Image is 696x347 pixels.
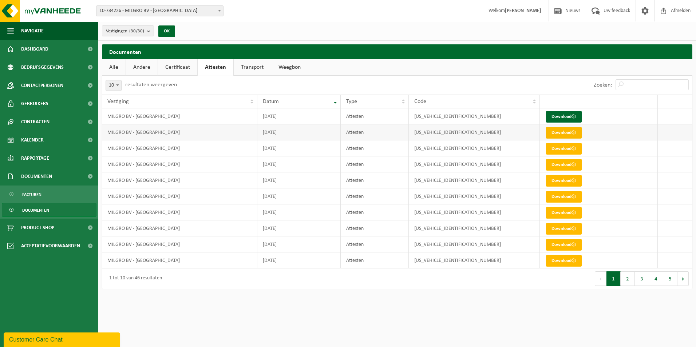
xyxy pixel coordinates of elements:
[341,172,409,188] td: Attesten
[102,172,257,188] td: MILGRO BV - [GEOGRAPHIC_DATA]
[606,271,621,286] button: 1
[21,219,54,237] span: Product Shop
[21,22,44,40] span: Navigatie
[257,220,341,236] td: [DATE]
[21,76,63,95] span: Contactpersonen
[677,271,689,286] button: Next
[2,187,96,201] a: Facturen
[257,204,341,220] td: [DATE]
[621,271,635,286] button: 2
[102,188,257,204] td: MILGRO BV - [GEOGRAPHIC_DATA]
[102,59,126,76] a: Alle
[21,167,52,186] span: Documenten
[96,5,224,16] span: 10-734226 - MILGRO BV - ROTTERDAM
[409,204,540,220] td: [US_VEHICLE_IDENTIFICATION_NUMBER]
[546,239,582,251] a: Download
[409,172,540,188] td: [US_VEHICLE_IDENTIFICATION_NUMBER]
[409,140,540,156] td: [US_VEHICLE_IDENTIFICATION_NUMBER]
[102,124,257,140] td: MILGRO BV - [GEOGRAPHIC_DATA]
[546,223,582,235] a: Download
[414,99,426,104] span: Code
[102,108,257,124] td: MILGRO BV - [GEOGRAPHIC_DATA]
[505,8,541,13] strong: [PERSON_NAME]
[409,108,540,124] td: [US_VEHICLE_IDENTIFICATION_NUMBER]
[546,159,582,171] a: Download
[102,252,257,268] td: MILGRO BV - [GEOGRAPHIC_DATA]
[257,236,341,252] td: [DATE]
[257,108,341,124] td: [DATE]
[341,156,409,172] td: Attesten
[21,131,44,149] span: Kalender
[546,255,582,267] a: Download
[106,26,144,37] span: Vestigingen
[409,188,540,204] td: [US_VEHICLE_IDENTIFICATION_NUMBER]
[106,80,122,91] span: 10
[263,99,279,104] span: Datum
[594,82,612,88] label: Zoeken:
[4,331,122,347] iframe: chat widget
[409,220,540,236] td: [US_VEHICLE_IDENTIFICATION_NUMBER]
[96,6,223,16] span: 10-734226 - MILGRO BV - ROTTERDAM
[234,59,271,76] a: Transport
[341,124,409,140] td: Attesten
[125,82,177,88] label: resultaten weergeven
[158,59,197,76] a: Certificaat
[341,140,409,156] td: Attesten
[346,99,357,104] span: Type
[102,220,257,236] td: MILGRO BV - [GEOGRAPHIC_DATA]
[271,59,308,76] a: Weegbon
[341,204,409,220] td: Attesten
[2,203,96,217] a: Documenten
[106,80,121,91] span: 10
[21,58,64,76] span: Bedrijfsgegevens
[257,188,341,204] td: [DATE]
[257,252,341,268] td: [DATE]
[102,25,154,36] button: Vestigingen(30/30)
[409,236,540,252] td: [US_VEHICLE_IDENTIFICATION_NUMBER]
[102,236,257,252] td: MILGRO BV - [GEOGRAPHIC_DATA]
[635,271,649,286] button: 3
[546,127,582,139] a: Download
[257,156,341,172] td: [DATE]
[595,271,606,286] button: Previous
[257,140,341,156] td: [DATE]
[546,175,582,187] a: Download
[22,188,41,202] span: Facturen
[409,252,540,268] td: [US_VEHICLE_IDENTIFICATION_NUMBER]
[341,220,409,236] td: Attesten
[257,172,341,188] td: [DATE]
[102,140,257,156] td: MILGRO BV - [GEOGRAPHIC_DATA]
[21,40,48,58] span: Dashboard
[102,156,257,172] td: MILGRO BV - [GEOGRAPHIC_DATA]
[546,191,582,203] a: Download
[129,29,144,33] count: (30/30)
[649,271,663,286] button: 4
[341,252,409,268] td: Attesten
[409,124,540,140] td: [US_VEHICLE_IDENTIFICATION_NUMBER]
[102,44,692,59] h2: Documenten
[341,188,409,204] td: Attesten
[21,95,48,113] span: Gebruikers
[21,237,80,255] span: Acceptatievoorwaarden
[409,156,540,172] td: [US_VEHICLE_IDENTIFICATION_NUMBER]
[341,236,409,252] td: Attesten
[21,149,49,167] span: Rapportage
[198,59,233,76] a: Attesten
[546,207,582,219] a: Download
[257,124,341,140] td: [DATE]
[106,272,162,285] div: 1 tot 10 van 46 resultaten
[546,111,582,123] a: Download
[21,113,50,131] span: Contracten
[22,203,49,217] span: Documenten
[126,59,158,76] a: Andere
[158,25,175,37] button: OK
[546,143,582,155] a: Download
[663,271,677,286] button: 5
[102,204,257,220] td: MILGRO BV - [GEOGRAPHIC_DATA]
[341,108,409,124] td: Attesten
[107,99,129,104] span: Vestiging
